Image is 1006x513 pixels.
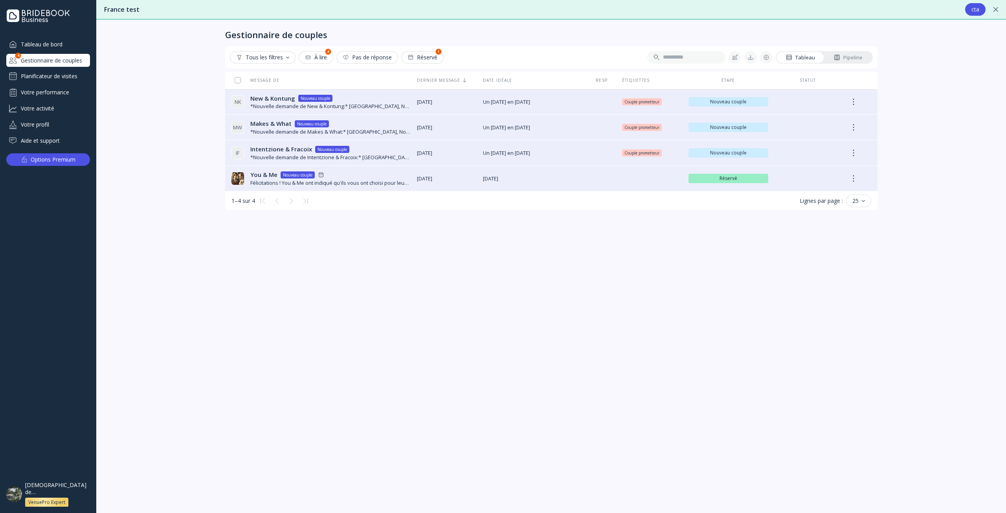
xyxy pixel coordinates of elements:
[852,198,865,204] div: 25
[6,38,90,51] a: Tableau de bord
[624,150,659,156] span: Couple prometteur
[25,482,86,496] div: [DEMOGRAPHIC_DATA] de [GEOGRAPHIC_DATA]
[435,49,441,55] div: 1
[589,77,616,83] div: Resp.
[301,95,330,101] div: Nouveau couple
[15,53,21,59] div: 4
[965,3,986,16] button: cta
[417,77,477,83] div: Dernier message
[6,118,90,131] a: Votre profil
[692,175,765,182] span: Réservé
[299,51,333,64] button: À lire
[283,172,312,178] div: Nouveau couple
[417,149,477,157] span: [DATE]
[846,195,871,207] button: 25
[104,5,957,14] div: France test
[305,54,327,61] div: À lire
[692,150,765,156] span: Nouveau couple
[6,153,90,166] button: Options Premium
[6,70,90,83] a: Planificateur de visites
[483,98,583,106] span: Un [DATE] en [DATE]
[688,77,768,83] div: Étape
[6,102,90,115] a: Votre activité
[6,86,90,99] a: Votre performance
[250,145,312,153] span: Intentzione & Fracoix
[775,77,841,83] div: Statut
[250,103,411,110] div: *Nouvelle demande de New & Kontung:* [GEOGRAPHIC_DATA], Nous envisageons de choisir votre lieu po...
[800,197,843,205] div: Lignes par page :
[343,54,392,61] div: Pas de réponse
[250,179,411,187] div: Félicitations ! You & Me ont indiqué qu'ils vous ont choisi pour leur mariage.
[692,99,765,105] span: Nouveau couple
[6,134,90,147] a: Aide et support
[408,54,437,61] div: Réservé
[483,175,583,182] span: [DATE]
[624,99,659,105] span: Couple prometteur
[297,121,327,127] div: Nouveau couple
[28,499,65,506] div: VenuePro Expert
[325,49,331,55] div: 4
[250,171,277,179] span: You & Me
[483,77,583,83] div: Date idéale
[231,121,244,134] div: M W
[250,94,295,103] span: New & Kontung
[624,124,659,131] span: Couple prometteur
[236,54,289,61] div: Tous les filtres
[31,154,75,165] div: Options Premium
[230,51,296,64] button: Tous les filtres
[417,98,477,106] span: [DATE]
[318,146,347,153] div: Nouveau couple
[786,54,815,61] div: Tableau
[231,77,280,83] div: Message de
[6,54,90,67] div: Gestionnaire de couples
[225,29,327,40] div: Gestionnaire de couples
[6,54,90,67] a: Gestionnaire de couples4
[231,172,244,185] img: dpr=1,fit=cover,g=face,w=32,h=32
[401,51,444,64] button: Réservé
[483,124,583,131] span: Un [DATE] en [DATE]
[231,147,244,159] div: I F
[417,124,477,131] span: [DATE]
[834,54,863,61] div: Pipeline
[336,51,398,64] button: Pas de réponse
[231,96,244,108] div: N K
[6,486,22,502] img: dpr=1,fit=cover,g=face,w=48,h=48
[622,77,682,83] div: Étiquettes
[231,197,255,205] div: 1–4 sur 4
[250,154,411,161] div: *Nouvelle demande de Intentzione & Fracoix:* [GEOGRAPHIC_DATA], On regarde plusieurs options pour...
[250,120,292,128] span: Makes & What
[417,175,477,182] span: [DATE]
[483,149,583,157] span: Un [DATE] en [DATE]
[971,6,979,13] div: cta
[692,124,765,131] span: Nouveau couple
[250,128,411,136] div: *Nouvelle demande de Makes & What:* [GEOGRAPHIC_DATA], Nous envisageons de choisir votre lieu pou...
